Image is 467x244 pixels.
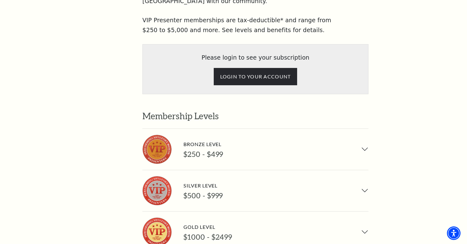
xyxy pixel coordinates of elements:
[183,223,232,231] div: Gold Level
[142,129,368,170] button: Bronze Level Bronze Level $250 - $499
[447,226,461,240] div: Accessibility Menu
[142,176,172,205] img: Silver Level
[214,68,297,85] input: Submit button
[183,233,232,242] div: $1000 - $2499
[142,103,368,128] h2: Membership Levels
[183,191,223,200] div: $500 - $999
[183,140,223,148] div: Bronze Level
[183,150,223,159] div: $250 - $499
[142,135,172,164] img: Bronze Level
[149,53,362,62] p: Please login to see your subscription
[183,181,223,190] div: Silver Level
[142,15,343,35] p: VIP Presenter memberships are tax-deductible* and range from $250 to $5,000 and more. See levels ...
[142,170,368,211] button: Silver Level Silver Level $500 - $999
